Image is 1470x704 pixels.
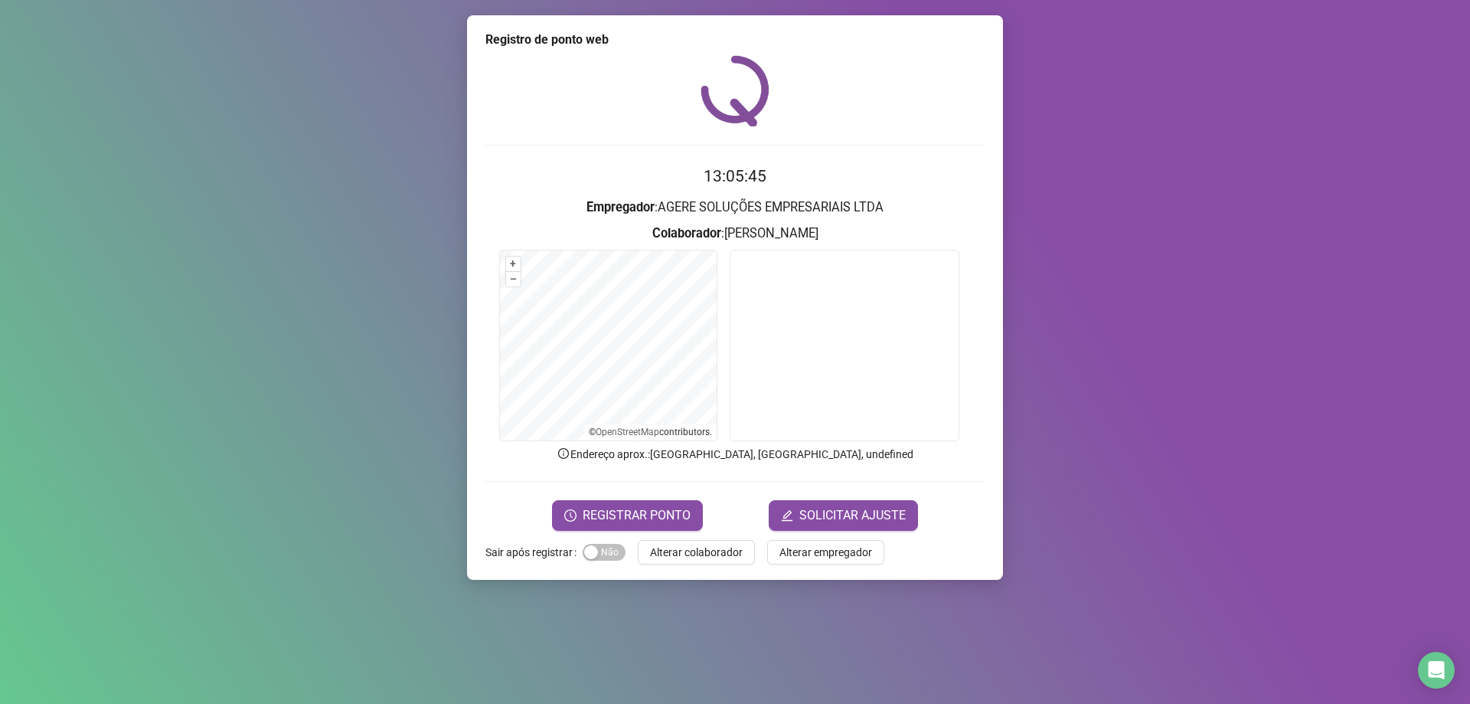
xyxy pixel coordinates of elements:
button: Alterar colaborador [638,540,755,565]
h3: : AGERE SOLUÇÕES EMPRESARIAIS LTDA [485,198,985,218]
span: SOLICITAR AJUSTE [799,506,906,525]
label: Sair após registrar [485,540,583,565]
button: – [506,272,521,287]
button: REGISTRAR PONTO [552,500,703,531]
strong: Colaborador [652,226,721,241]
button: Alterar empregador [767,540,884,565]
time: 13:05:45 [704,167,766,185]
span: info-circle [557,447,570,460]
div: Registro de ponto web [485,31,985,49]
p: Endereço aprox. : [GEOGRAPHIC_DATA], [GEOGRAPHIC_DATA], undefined [485,446,985,463]
button: + [506,257,521,271]
span: clock-circle [564,509,577,522]
span: Alterar empregador [779,544,872,561]
strong: Empregador [586,200,655,214]
img: QRPoint [701,55,769,126]
button: editSOLICITAR AJUSTE [769,500,918,531]
div: Open Intercom Messenger [1418,652,1455,689]
span: REGISTRAR PONTO [583,506,691,525]
a: OpenStreetMap [596,427,659,437]
span: edit [781,509,793,522]
h3: : [PERSON_NAME] [485,224,985,244]
li: © contributors. [589,427,712,437]
span: Alterar colaborador [650,544,743,561]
